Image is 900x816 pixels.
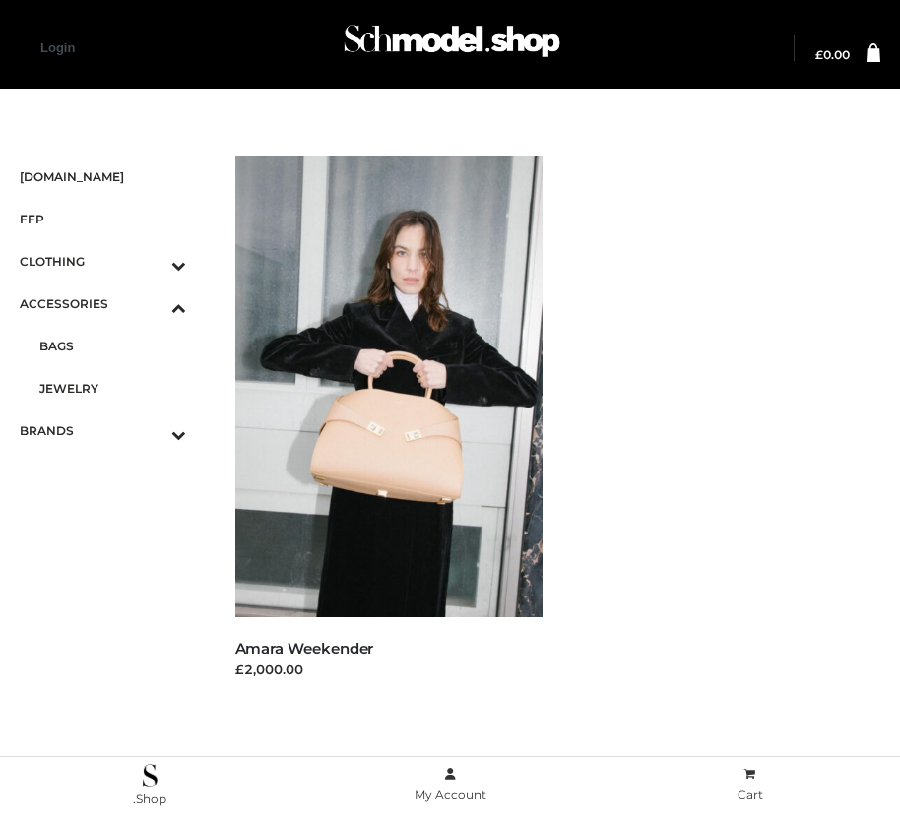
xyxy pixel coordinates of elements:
a: CLOTHINGToggle Submenu [20,240,186,282]
a: ACCESSORIESToggle Submenu [20,282,186,325]
span: JEWELRY [39,377,186,400]
span: FFP [20,208,186,230]
a: [DOMAIN_NAME] [20,156,186,198]
span: BAGS [39,335,186,357]
a: JEWELRY [39,367,186,409]
button: Toggle Submenu [117,240,186,282]
div: £2,000.00 [235,659,544,679]
span: .Shop [133,791,166,806]
a: Schmodel Admin 964 [335,17,565,81]
span: My Account [415,787,486,802]
span: CLOTHING [20,250,186,273]
a: BRANDSToggle Submenu [20,409,186,452]
span: ACCESSORIES [20,292,186,315]
a: My Account [300,763,601,807]
span: Cart [738,787,763,802]
span: BRANDS [20,419,186,442]
button: Toggle Submenu [117,282,186,325]
a: £0.00 [815,49,850,61]
a: Login [40,40,75,55]
a: FFP [20,198,186,240]
img: .Shop [143,764,158,787]
img: Schmodel Admin 964 [339,11,565,81]
button: Toggle Submenu [117,409,186,452]
span: £ [815,47,823,62]
bdi: 0.00 [815,47,850,62]
a: Cart [600,763,900,807]
a: BAGS [39,325,186,367]
a: Amara Weekender [235,639,374,658]
span: [DOMAIN_NAME] [20,165,186,188]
